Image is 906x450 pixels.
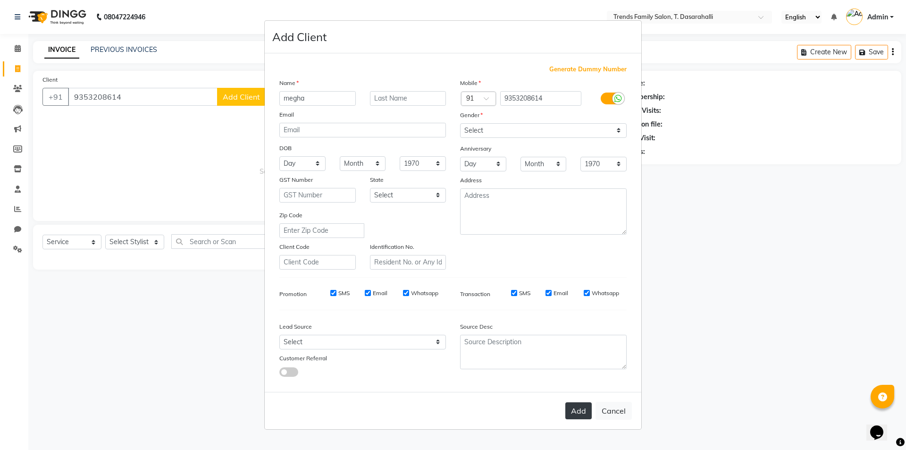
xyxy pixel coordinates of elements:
label: Anniversary [460,144,491,153]
span: Generate Dummy Number [549,65,627,74]
input: Email [279,123,446,137]
label: GST Number [279,176,313,184]
label: Promotion [279,290,307,298]
label: SMS [519,289,530,297]
label: Transaction [460,290,490,298]
input: GST Number [279,188,356,203]
label: Client Code [279,243,310,251]
label: Mobile [460,79,481,87]
label: Email [373,289,387,297]
label: Email [554,289,568,297]
input: Client Code [279,255,356,270]
label: Source Desc [460,323,493,331]
label: Customer Referral [279,354,327,363]
button: Cancel [596,402,632,420]
iframe: chat widget [866,412,897,441]
h4: Add Client [272,28,327,45]
label: Address [460,176,482,185]
label: Whatsapp [411,289,438,297]
label: Lead Source [279,323,312,331]
label: Email [279,110,294,119]
label: Identification No. [370,243,414,251]
input: First Name [279,91,356,106]
label: SMS [338,289,350,297]
label: DOB [279,144,292,153]
input: Mobile [500,91,582,106]
button: Add [565,402,592,419]
label: State [370,176,384,184]
label: Zip Code [279,211,302,220]
input: Last Name [370,91,446,106]
input: Resident No. or Any Id [370,255,446,270]
input: Enter Zip Code [279,223,364,238]
label: Whatsapp [592,289,619,297]
label: Name [279,79,299,87]
label: Gender [460,111,483,119]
